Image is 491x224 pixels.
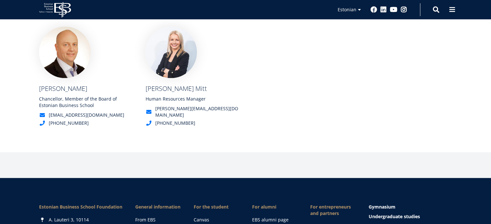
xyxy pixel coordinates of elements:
[135,204,180,210] font: General information
[252,217,297,223] a: EBS alumni page
[194,217,239,223] a: Canvas
[39,26,91,78] img: Mart Habakuk
[155,120,195,126] font: [PHONE_NUMBER]
[369,213,420,219] font: Undergraduate studies
[310,204,351,216] font: For entrepreneurs and partners
[145,96,205,102] font: Human Resources Manager
[369,204,395,210] font: Gymnasium
[135,217,181,223] a: From EBS
[49,120,89,126] font: [PHONE_NUMBER]
[155,105,238,118] font: [PERSON_NAME][EMAIL_ADDRESS][DOMAIN_NAME]
[369,213,452,220] a: Undergraduate studies
[39,96,117,108] font: Chancellor, Member of the Board of Estonian Business School
[194,217,209,223] font: Canvas
[49,217,89,223] font: A. Lauteri 3, 10114
[135,217,156,223] font: From EBS
[252,204,276,210] font: For alumni
[145,84,207,93] font: [PERSON_NAME] Mitt
[194,204,229,210] font: For the student
[39,84,87,93] font: [PERSON_NAME]
[194,204,239,210] a: For the student
[39,204,122,210] font: Estonian Business School Foundation
[49,112,124,118] font: [EMAIL_ADDRESS][DOMAIN_NAME]
[369,204,452,210] a: Gymnasium
[252,217,288,223] font: EBS alumni page
[145,26,197,78] img: Älice Mitt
